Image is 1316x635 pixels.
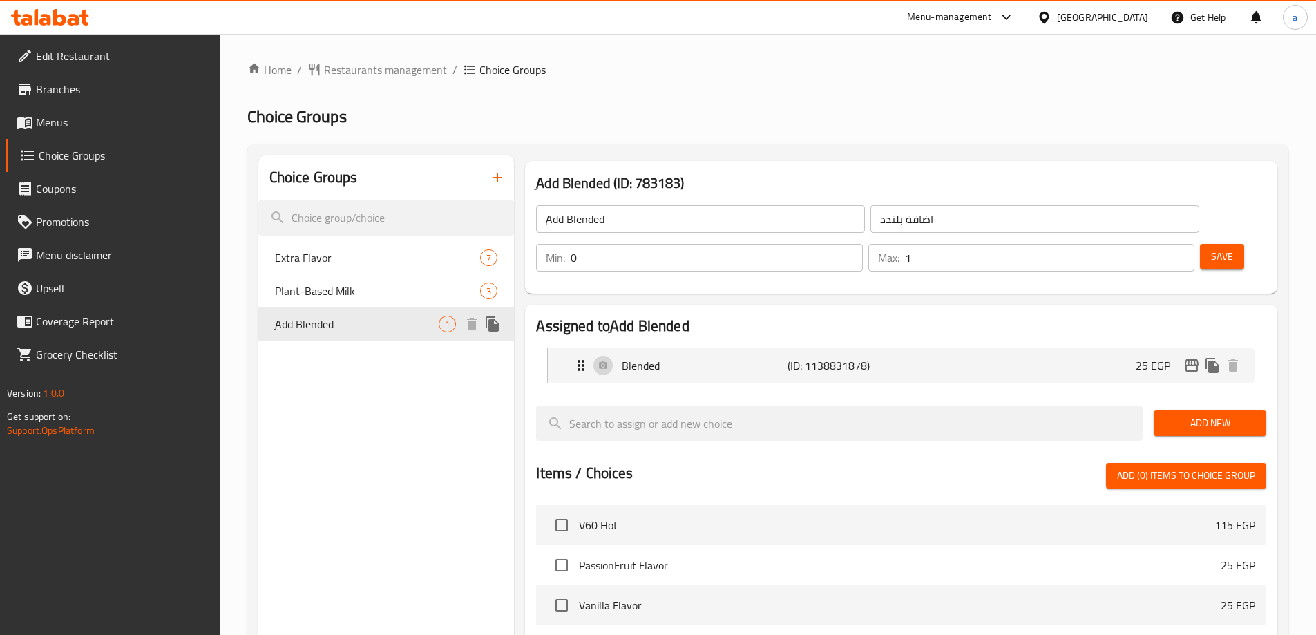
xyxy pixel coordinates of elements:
span: Edit Restaurant [36,48,209,64]
a: Choice Groups [6,139,220,172]
span: Restaurants management [324,61,447,78]
p: Max: [878,249,899,266]
div: Expand [548,348,1255,383]
span: Coverage Report [36,313,209,330]
button: Add New [1154,410,1266,436]
nav: breadcrumb [247,61,1288,78]
span: Get support on: [7,408,70,426]
p: Blended [622,357,787,374]
span: Add New [1165,415,1255,432]
span: Version: [7,384,41,402]
a: Home [247,61,292,78]
p: 115 EGP [1214,517,1255,533]
span: ِAdd Blended [275,316,439,332]
a: Restaurants management [307,61,447,78]
span: Plant-Based Milk [275,283,481,299]
span: Select choice [547,551,576,580]
div: Choices [480,249,497,266]
span: Select choice [547,511,576,540]
h3: ِAdd Blended (ID: 783183) [536,172,1266,194]
div: ِAdd Blended1deleteduplicate [258,307,515,341]
h2: Items / Choices [536,463,633,484]
button: Save [1200,244,1244,269]
span: 7 [481,252,497,265]
h2: Choice Groups [269,167,358,188]
p: 25 EGP [1221,557,1255,574]
span: Add (0) items to choice group [1117,467,1255,484]
span: PassionFruit Flavor [579,557,1221,574]
button: duplicate [482,314,503,334]
a: Menu disclaimer [6,238,220,272]
span: Save [1211,248,1233,265]
span: 1.0.0 [43,384,64,402]
div: Plant-Based Milk3 [258,274,515,307]
button: Add (0) items to choice group [1106,463,1266,489]
div: Choices [439,316,456,332]
li: / [452,61,457,78]
span: Branches [36,81,209,97]
input: search [258,200,515,236]
span: Coupons [36,180,209,197]
button: edit [1181,355,1202,376]
span: Select choice [547,591,576,620]
a: Menus [6,106,220,139]
span: Extra Flavor [275,249,481,266]
a: Coupons [6,172,220,205]
span: Choice Groups [479,61,546,78]
li: / [297,61,302,78]
span: Grocery Checklist [36,346,209,363]
li: Expand [536,342,1266,389]
span: 3 [481,285,497,298]
div: Choices [480,283,497,299]
p: Min: [546,249,565,266]
a: Grocery Checklist [6,338,220,371]
a: Promotions [6,205,220,238]
span: Upsell [36,280,209,296]
a: Edit Restaurant [6,39,220,73]
span: a [1293,10,1297,25]
a: Branches [6,73,220,106]
h2: Assigned to ِAdd Blended [536,316,1266,337]
span: Menu disclaimer [36,247,209,263]
p: 25 EGP [1221,597,1255,614]
a: Support.OpsPlatform [7,421,95,439]
span: Choice Groups [39,147,209,164]
span: V60 Hot [579,517,1214,533]
div: Menu-management [907,9,992,26]
span: Promotions [36,214,209,230]
p: (ID: 1138831878) [788,357,898,374]
button: duplicate [1202,355,1223,376]
p: 25 EGP [1136,357,1181,374]
span: Menus [36,114,209,131]
span: Vanilla Flavor [579,597,1221,614]
button: delete [1223,355,1243,376]
button: delete [461,314,482,334]
span: 1 [439,318,455,331]
div: [GEOGRAPHIC_DATA] [1057,10,1148,25]
a: Coverage Report [6,305,220,338]
div: Extra Flavor7 [258,241,515,274]
span: Choice Groups [247,101,347,132]
a: Upsell [6,272,220,305]
input: search [536,406,1143,441]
